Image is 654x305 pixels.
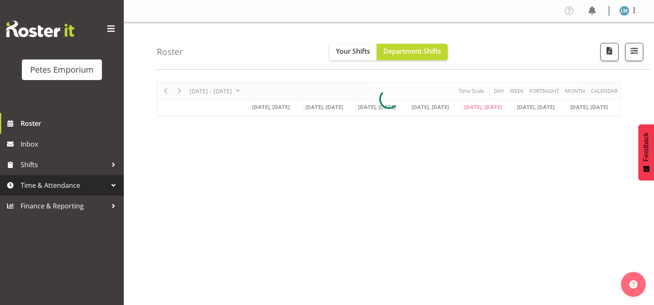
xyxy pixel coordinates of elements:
[21,200,107,212] span: Finance & Reporting
[619,6,629,16] img: lianne-morete5410.jpg
[157,47,183,57] h4: Roster
[21,158,107,171] span: Shifts
[21,117,120,130] span: Roster
[30,64,94,76] div: Petes Emporium
[21,138,120,150] span: Inbox
[383,47,441,56] span: Department Shifts
[625,43,643,61] button: Filter Shifts
[377,44,448,60] button: Department Shifts
[642,132,650,161] span: Feedback
[638,124,654,180] button: Feedback - Show survey
[21,179,107,192] span: Time & Attendance
[600,43,619,61] button: Download a PDF of the roster according to the set date range.
[629,280,637,288] img: help-xxl-2.png
[336,47,370,56] span: Your Shifts
[6,21,74,37] img: Rosterit website logo
[329,44,377,60] button: Your Shifts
